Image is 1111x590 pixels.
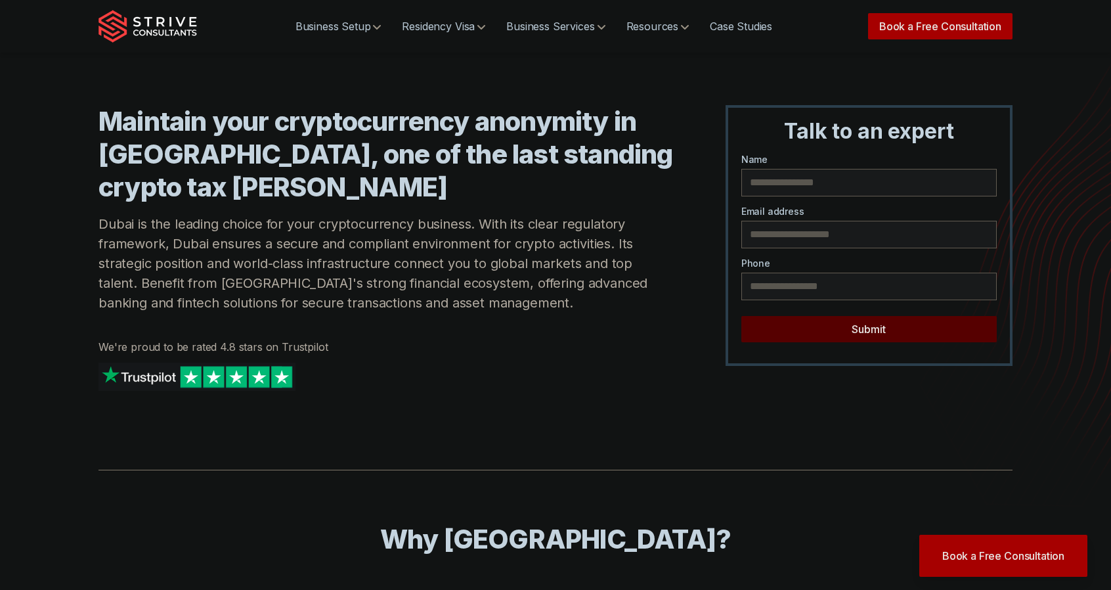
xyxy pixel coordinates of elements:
[616,13,700,39] a: Resources
[285,13,392,39] a: Business Setup
[699,13,783,39] a: Case Studies
[741,204,997,218] label: Email address
[919,535,1087,577] a: Book a Free Consultation
[98,363,295,391] img: Strive on Trustpilot
[98,214,673,313] p: Dubai is the leading choice for your cryptocurrency business. With its clear regulatory framework...
[741,152,997,166] label: Name
[733,118,1005,145] h3: Talk to an expert
[741,316,997,342] button: Submit
[135,523,976,556] h2: Why [GEOGRAPHIC_DATA]?
[741,256,997,270] label: Phone
[496,13,615,39] a: Business Services
[98,339,673,355] p: We're proud to be rated 4.8 stars on Trustpilot
[868,13,1013,39] a: Book a Free Consultation
[98,10,197,43] img: Strive Consultants
[391,13,496,39] a: Residency Visa
[98,105,673,204] h1: Maintain your cryptocurrency anonymity in [GEOGRAPHIC_DATA], one of the last standing crypto tax ...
